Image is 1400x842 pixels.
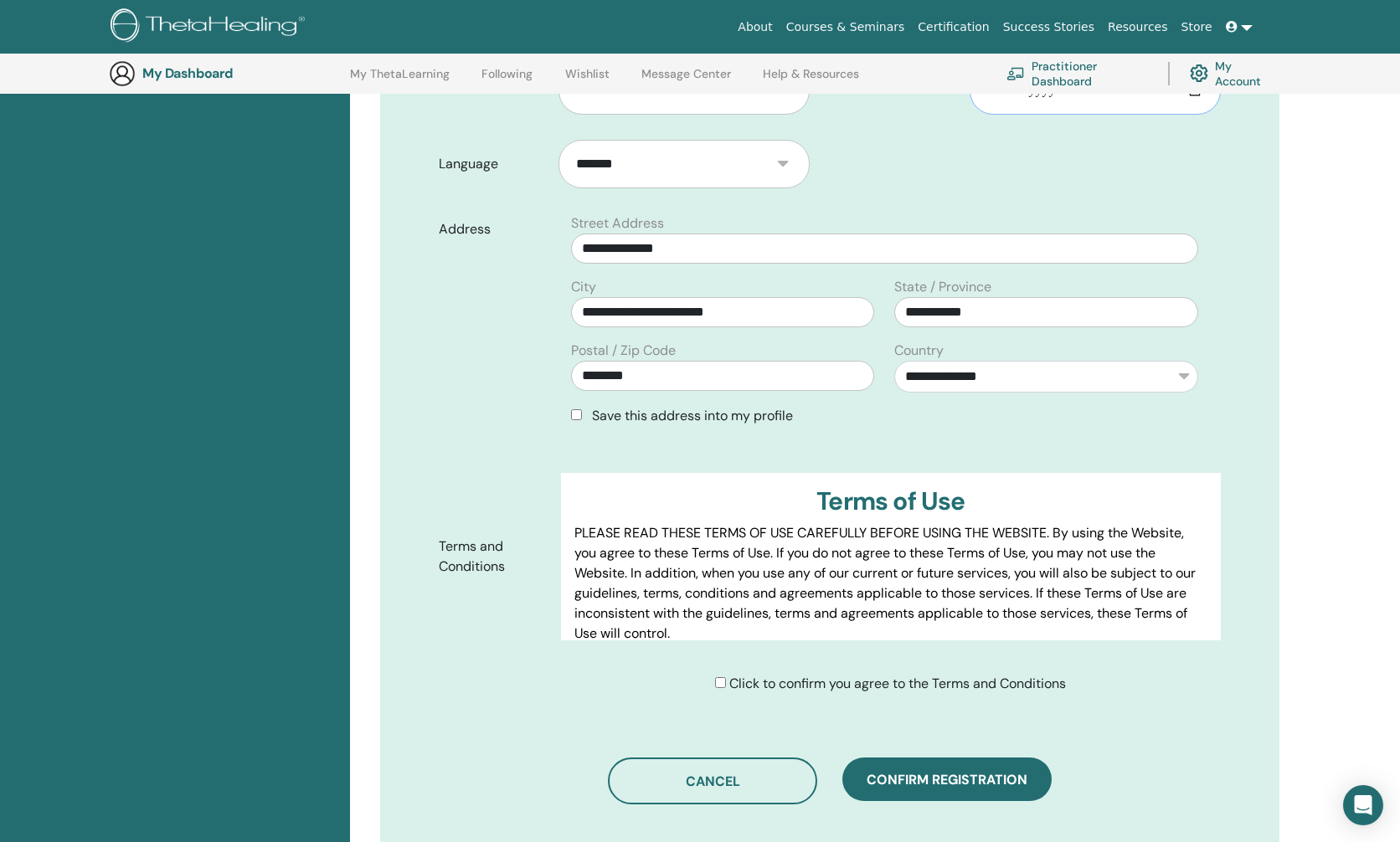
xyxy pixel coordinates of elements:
span: Save this address into my profile [592,407,793,424]
label: Country [894,341,944,361]
a: Following [481,67,533,94]
button: Confirm registration [842,757,1052,801]
span: Confirm registration [867,771,1027,788]
img: chalkboard-teacher.svg [1006,67,1025,80]
div: Open Intercom Messenger [1343,785,1383,825]
h3: Terms of Use [574,486,1207,516]
label: Language [426,148,558,180]
a: Message Center [641,67,731,94]
a: Help & Resources [763,67,859,94]
img: generic-user-icon.jpg [109,60,136,87]
span: Click to confirm you agree to the Terms and Conditions [729,675,1066,692]
span: Cancel [686,773,740,790]
label: Postal / Zip Code [571,341,676,361]
button: Cancel [608,757,817,804]
h3: My Dashboard [142,65,310,81]
label: Terms and Conditions [426,531,561,583]
label: Address [426,213,561,245]
a: Practitioner Dashboard [1006,55,1148,92]
img: logo.png [111,8,311,46]
label: State / Province [894,277,991,297]
label: City [571,277,596,297]
a: My ThetaLearning [350,67,450,94]
a: Certification [911,12,996,43]
a: About [731,12,779,43]
a: Resources [1101,12,1175,43]
img: cog.svg [1190,60,1208,86]
a: Store [1175,12,1219,43]
p: PLEASE READ THESE TERMS OF USE CAREFULLY BEFORE USING THE WEBSITE. By using the Website, you agre... [574,523,1207,644]
a: My Account [1190,55,1274,92]
a: Wishlist [565,67,610,94]
a: Success Stories [996,12,1101,43]
a: Courses & Seminars [780,12,912,43]
label: Street Address [571,213,664,234]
